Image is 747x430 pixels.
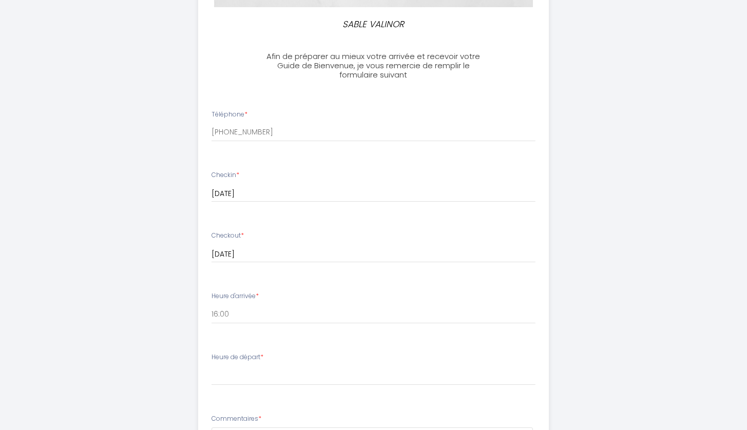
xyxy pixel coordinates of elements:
[259,52,488,80] h3: Afin de préparer au mieux votre arrivée et recevoir votre Guide de Bienvenue, je vous remercie de...
[212,170,239,180] label: Checkin
[212,291,259,301] label: Heure d'arrivée
[212,414,261,424] label: Commentaires
[212,353,263,362] label: Heure de départ
[212,110,247,120] label: Téléphone
[264,17,484,31] p: SABLE VALINOR
[212,231,244,241] label: Checkout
